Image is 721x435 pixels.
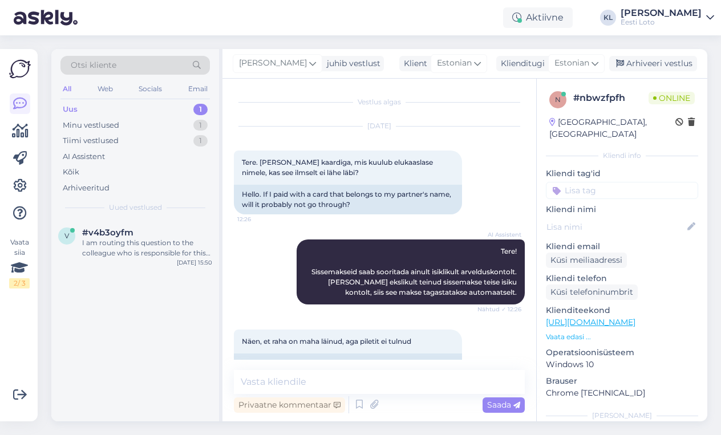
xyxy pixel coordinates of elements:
span: Estonian [437,57,472,70]
a: [URL][DOMAIN_NAME] [546,317,635,327]
div: Tiimi vestlused [63,135,119,147]
div: 2 / 3 [9,278,30,288]
div: AI Assistent [63,151,105,162]
div: Privaatne kommentaar [234,397,345,413]
div: Klienditugi [496,58,545,70]
span: Saada [487,400,520,410]
div: [DATE] 15:50 [177,258,212,267]
div: 1 [193,120,208,131]
span: Nähtud ✓ 12:26 [477,305,521,314]
div: Eesti Loto [621,18,702,27]
img: Askly Logo [9,58,31,80]
span: Tere. [PERSON_NAME] kaardiga, mis kuulub elukaaslase nimele, kas see ilmselt ei lähe läbi? [242,158,435,177]
input: Lisa tag [546,182,698,199]
div: [GEOGRAPHIC_DATA], [GEOGRAPHIC_DATA] [549,116,675,140]
span: Otsi kliente [71,59,116,71]
div: Uus [63,104,78,115]
div: Kliendi info [546,151,698,161]
span: Online [649,92,695,104]
div: I am routing this question to the colleague who is responsible for this topic. The reply might ta... [82,238,212,258]
div: # nbwzfpfh [573,91,649,105]
span: n [555,95,561,104]
div: Email [186,82,210,96]
span: #v4b3oyfm [82,227,133,238]
p: Brauser [546,375,698,387]
p: Chrome [TECHNICAL_ID] [546,387,698,399]
div: [PERSON_NAME] [546,410,698,421]
p: Kliendi email [546,241,698,253]
span: v [64,231,69,240]
input: Lisa nimi [546,221,685,233]
span: Uued vestlused [109,202,162,213]
div: Vaata siia [9,237,30,288]
p: Kliendi nimi [546,204,698,216]
div: Arhiveeri vestlus [609,56,697,71]
p: Klienditeekond [546,304,698,316]
span: [PERSON_NAME] [239,57,307,70]
p: Kliendi tag'id [546,168,698,180]
p: Windows 10 [546,359,698,371]
div: Socials [136,82,164,96]
div: juhib vestlust [322,58,380,70]
span: Näen, et raha on maha läinud, aga piletit ei tulnud [242,337,411,345]
div: 1 [193,135,208,147]
div: Küsi telefoninumbrit [546,284,638,300]
div: Vestlus algas [234,97,525,107]
div: KL [600,10,616,26]
div: Aktiivne [503,7,573,28]
div: Klient [399,58,427,70]
a: [PERSON_NAME]Eesti Loto [621,9,714,27]
span: 12:26 [237,215,280,223]
div: Minu vestlused [63,120,119,131]
span: AI Assistent [479,230,521,239]
div: 1 [193,104,208,115]
div: All [60,82,74,96]
div: [PERSON_NAME] [621,9,702,18]
div: Küsi meiliaadressi [546,253,627,268]
span: Tere! Sissemakseid saab sooritada ainult isiklikult arvelduskontolt. [PERSON_NAME] ekslikult tein... [311,247,519,296]
div: Arhiveeritud [63,182,110,194]
div: [DATE] [234,121,525,131]
div: Kõik [63,166,79,178]
span: Estonian [554,57,589,70]
div: Web [95,82,115,96]
p: Kliendi telefon [546,273,698,284]
p: Vaata edasi ... [546,332,698,342]
p: Operatsioonisüsteem [546,347,698,359]
div: Hello. If I paid with a card that belongs to my partner's name, will it probably not go through? [234,185,462,214]
div: I see that the money has been spent, but the ticket did not arrive. [234,353,462,383]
